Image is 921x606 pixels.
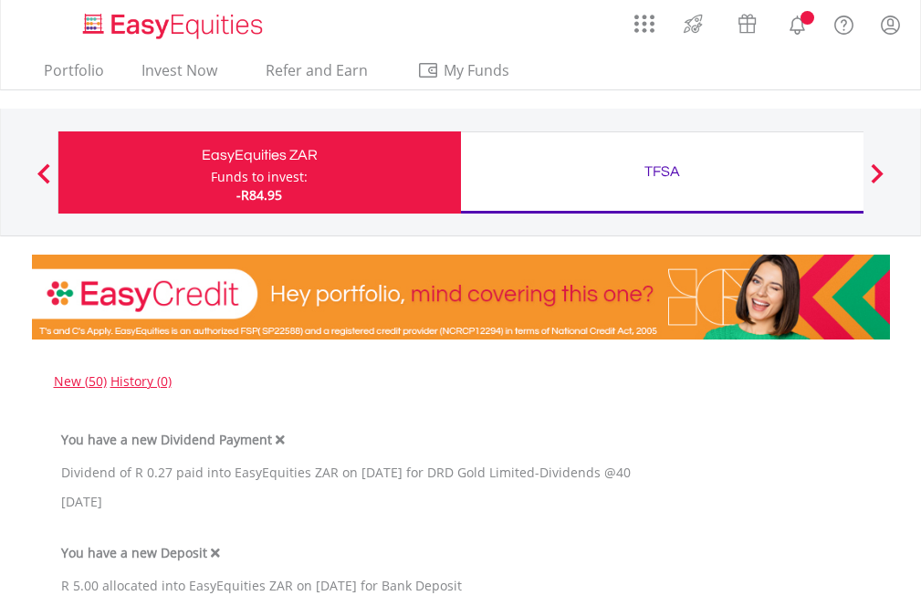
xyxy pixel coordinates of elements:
[247,61,387,89] a: Refer and Earn
[211,168,308,186] div: Funds to invest:
[54,372,107,390] a: New (50)
[821,5,867,41] a: FAQ's and Support
[720,5,774,38] a: Vouchers
[61,544,207,562] label: You have a new Deposit
[859,172,895,191] button: Next
[732,9,762,38] img: vouchers-v2.svg
[236,186,282,204] span: -R84.95
[61,493,861,511] div: [DATE]
[417,58,537,82] span: My Funds
[61,464,861,482] div: Dividend of R 0.27 paid into EasyEquities ZAR on [DATE] for DRD Gold Limited-Dividends @40
[110,372,172,390] a: History (0)
[61,431,272,449] label: You have a new Dividend Payment
[26,172,62,191] button: Previous
[37,61,111,89] a: Portfolio
[134,61,225,89] a: Invest Now
[32,255,890,340] img: EasyCredit Promotion Banner
[472,159,853,184] div: TFSA
[76,5,270,41] a: Home page
[634,14,654,34] img: grid-menu-icon.svg
[774,5,821,41] a: Notifications
[266,60,368,80] span: Refer and Earn
[867,5,914,45] a: My Profile
[79,11,270,41] img: EasyEquities_Logo.png
[61,577,861,595] div: R 5.00 allocated into EasyEquities ZAR on [DATE] for Bank Deposit
[69,142,450,168] div: EasyEquities ZAR
[623,5,666,34] a: AppsGrid
[678,9,708,38] img: thrive-v2.svg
